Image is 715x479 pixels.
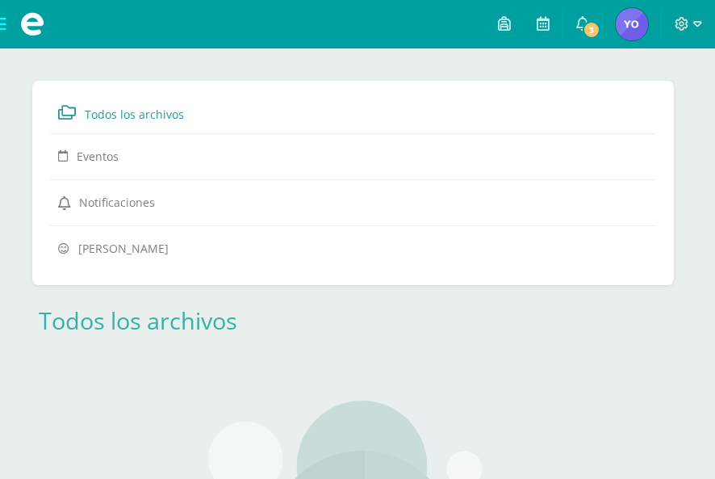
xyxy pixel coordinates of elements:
[85,107,184,122] span: Todos los archivos
[58,141,648,170] a: Eventos
[58,187,648,216] a: Notificaciones
[78,241,169,256] span: [PERSON_NAME]
[583,21,600,39] span: 3
[79,195,155,210] span: Notificaciones
[77,149,119,164] span: Eventos
[58,98,648,127] a: Todos los archivos
[39,305,237,336] a: Todos los archivos
[616,8,648,40] img: 83bd9b1eb4dd0c2e1bfa31435d0a1e92.png
[58,233,648,263] a: [PERSON_NAME]
[39,305,261,336] div: Todos los archivos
